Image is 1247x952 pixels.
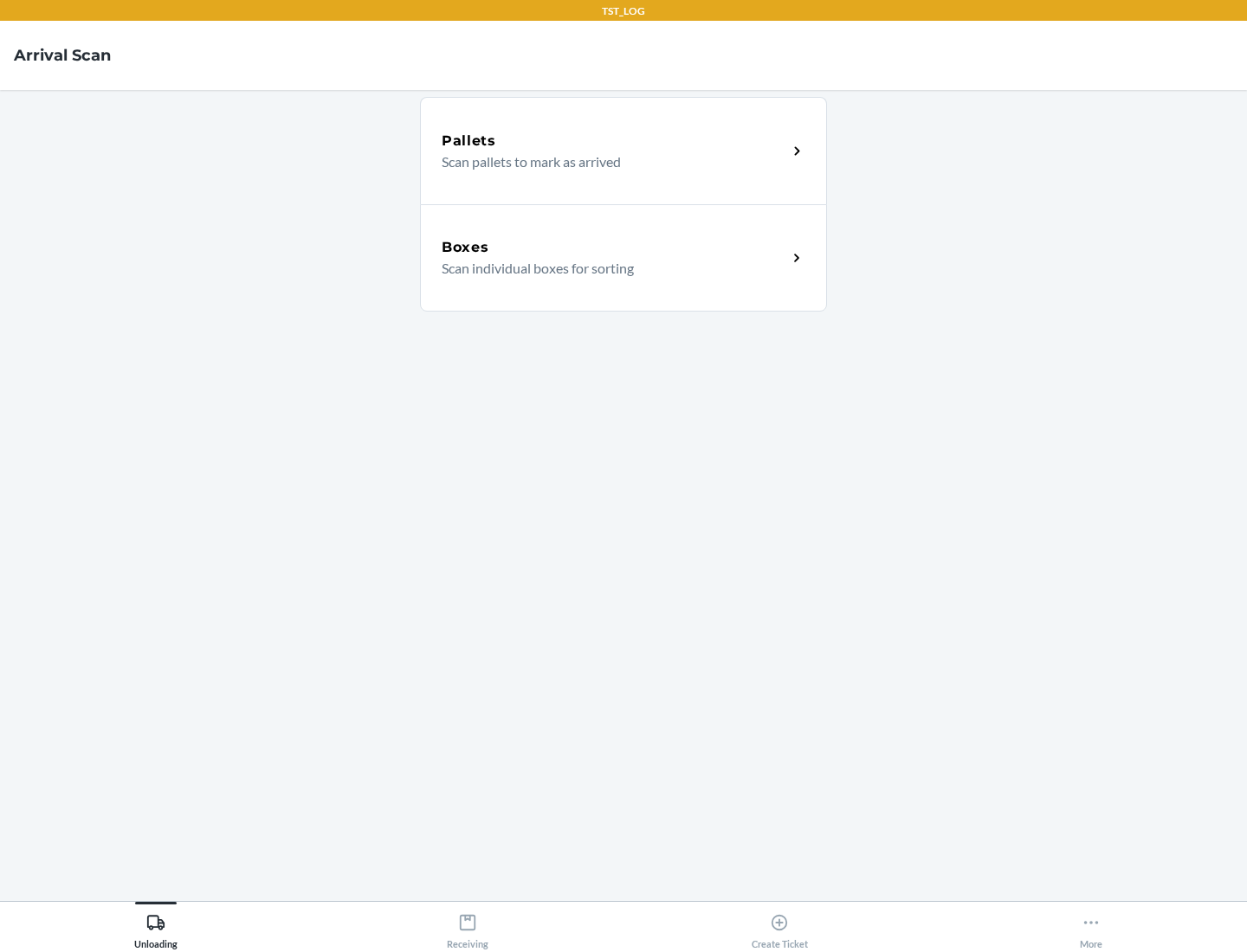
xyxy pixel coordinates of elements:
p: Scan pallets to mark as arrived [442,151,773,172]
h4: Arrival Scan [14,44,111,67]
p: TST_LOG [602,3,645,19]
button: More [935,902,1247,949]
button: Create Ticket [623,902,935,949]
div: Receiving [447,906,488,949]
h5: Pallets [442,131,496,151]
div: Unloading [134,906,178,949]
p: Scan individual boxes for sorting [442,258,773,279]
a: BoxesScan individual boxes for sorting [420,204,827,312]
h5: Boxes [442,237,489,258]
a: PalletsScan pallets to mark as arrived [420,97,827,204]
div: Create Ticket [752,906,808,949]
div: More [1080,906,1102,949]
button: Receiving [312,902,623,949]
